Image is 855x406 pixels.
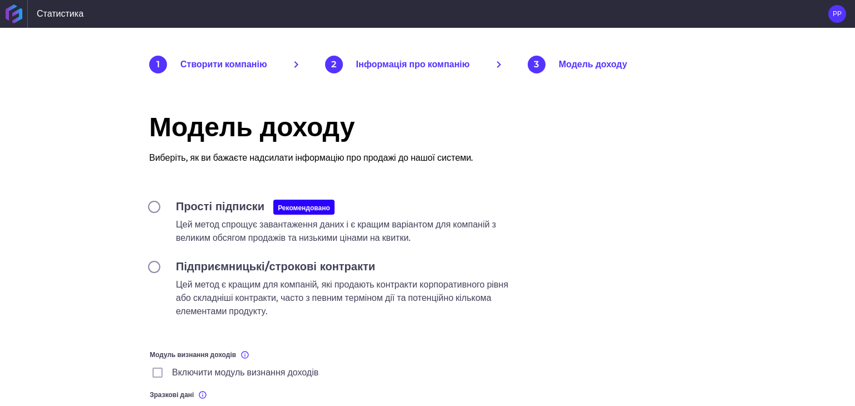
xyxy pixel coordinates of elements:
[172,367,318,378] font: Включити модуль визнання доходів
[176,260,375,273] font: Підприємницькі/строкові контракти
[176,279,508,316] font: Цей метод є кращим для компаній, які продають контракти корпоративного рівня або складніші контра...
[150,390,194,399] font: Зразкові дані
[150,350,236,359] font: Модуль визнання доходів
[559,59,627,70] font: Модель доходу
[356,59,470,70] font: Інформація про компанію
[156,59,160,70] font: 1
[534,59,539,70] font: 3
[331,59,336,70] font: 2
[149,111,355,143] font: Модель доходу
[833,9,842,18] font: РР
[180,59,267,70] font: Створити компанію
[828,5,846,23] button: Меню користувача
[278,203,330,211] font: Рекомендовано
[149,152,473,163] font: Виберіть, як ви бажаєте надсилати інформацію про продажі до нашої системи.
[176,219,496,243] font: Цей метод спрощує завантаження даних і є кращим варіантом для компаній з великим обсягом продажів...
[37,8,83,19] font: Статистика
[176,200,264,213] font: Прості підписки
